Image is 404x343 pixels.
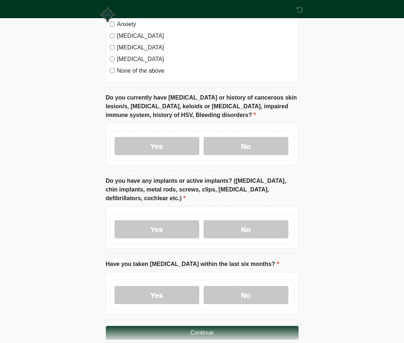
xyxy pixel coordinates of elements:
label: [MEDICAL_DATA] [117,32,295,40]
label: [MEDICAL_DATA] [117,43,295,52]
input: [MEDICAL_DATA] [110,45,115,50]
label: [MEDICAL_DATA] [117,55,295,64]
label: No [204,137,288,155]
label: Do you have any implants or active implants? ([MEDICAL_DATA], chin implants, metal rods, screws, ... [106,177,299,203]
img: The Aesthetic Parlour Logo [99,5,117,24]
label: No [204,220,288,238]
input: [MEDICAL_DATA] [110,33,115,38]
label: Yes [115,286,199,304]
label: Do you currently have [MEDICAL_DATA] or history of cancerous skin lesion/s, [MEDICAL_DATA], keloi... [106,93,299,120]
label: Yes [115,220,199,238]
label: Yes [115,137,199,155]
label: None of the above [117,66,295,75]
input: None of the above [110,68,115,73]
label: Have you taken [MEDICAL_DATA] within the last six months? [106,260,279,269]
button: Continue [106,326,299,340]
label: No [204,286,288,304]
input: [MEDICAL_DATA] [110,57,115,61]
